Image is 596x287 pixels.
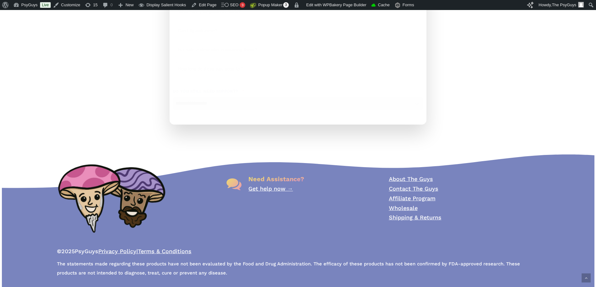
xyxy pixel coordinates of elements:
[173,89,423,94] label: Do you still need support?
[248,175,304,183] span: Need Assistance?
[389,195,436,202] a: Affiliate Program
[283,2,289,8] span: 3
[552,3,576,7] span: The PsyGuys
[582,274,591,283] a: Back to top
[138,248,191,254] a: Terms & Conditions
[57,248,61,254] b: ©
[173,62,423,76] a: How long do these stay good for?
[389,185,438,192] a: Contact The Guys
[578,2,584,8] img: Avatar photo
[173,43,423,57] a: Is it safe to drive after consuming these?
[173,5,423,19] a: Where are your products made?
[389,176,433,182] a: About The Guys
[98,248,136,254] a: Privacy Policy
[57,261,520,277] span: The statements made regarding these products have not been evaluated by the Food and Drug Adminis...
[173,24,423,38] a: Can I fly with these?
[57,248,191,256] span: PsyGuys |
[57,157,166,239] img: PsyGuys Heads Logo
[389,205,418,211] a: Wholesale
[61,248,75,254] span: 2025
[40,2,51,8] a: Live
[248,185,293,192] a: Get help now →
[240,2,245,8] div: 9
[389,214,441,221] a: Shipping & Returns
